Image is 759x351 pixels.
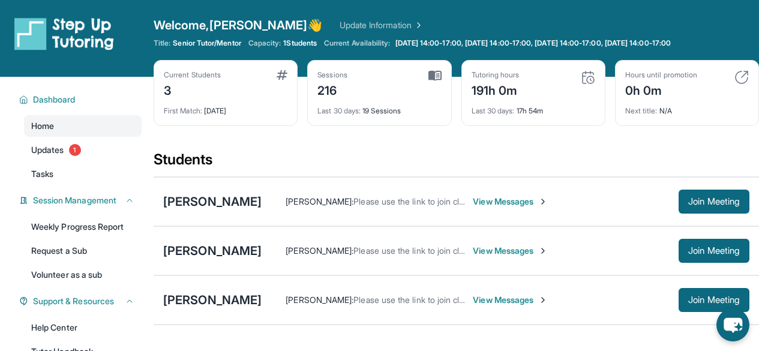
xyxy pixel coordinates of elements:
[24,264,142,286] a: Volunteer as a sub
[33,94,76,106] span: Dashboard
[248,38,281,48] span: Capacity:
[164,80,221,99] div: 3
[317,80,347,99] div: 216
[31,168,53,180] span: Tasks
[353,295,576,305] span: Please use the link to join class on [DATE]([DATE]) at 3 pm.
[625,99,749,116] div: N/A
[317,99,441,116] div: 19 Sessions
[154,38,170,48] span: Title:
[472,106,515,115] span: Last 30 days :
[28,94,134,106] button: Dashboard
[393,38,673,48] a: [DATE] 14:00-17:00, [DATE] 14:00-17:00, [DATE] 14:00-17:00, [DATE] 14:00-17:00
[154,150,759,176] div: Students
[24,216,142,238] a: Weekly Progress Report
[679,190,749,214] button: Join Meeting
[164,70,221,80] div: Current Students
[688,247,740,254] span: Join Meeting
[286,295,353,305] span: [PERSON_NAME] :
[317,106,361,115] span: Last 30 days :
[277,70,287,80] img: card
[625,70,697,80] div: Hours until promotion
[679,288,749,312] button: Join Meeting
[428,70,442,81] img: card
[173,38,241,48] span: Senior Tutor/Mentor
[324,38,390,48] span: Current Availability:
[395,38,671,48] span: [DATE] 14:00-17:00, [DATE] 14:00-17:00, [DATE] 14:00-17:00, [DATE] 14:00-17:00
[688,198,740,205] span: Join Meeting
[24,240,142,262] a: Request a Sub
[163,242,262,259] div: [PERSON_NAME]
[538,197,548,206] img: Chevron-Right
[472,99,595,116] div: 17h 54m
[473,294,548,306] span: View Messages
[625,106,658,115] span: Next title :
[286,245,353,256] span: [PERSON_NAME] :
[716,308,749,341] button: chat-button
[473,245,548,257] span: View Messages
[28,295,134,307] button: Support & Resources
[625,80,697,99] div: 0h 0m
[734,70,749,85] img: card
[283,38,317,48] span: 1 Students
[31,144,64,156] span: Updates
[473,196,548,208] span: View Messages
[164,106,202,115] span: First Match :
[164,99,287,116] div: [DATE]
[24,317,142,338] a: Help Center
[286,196,353,206] span: [PERSON_NAME] :
[33,194,116,206] span: Session Management
[69,144,81,156] span: 1
[688,296,740,304] span: Join Meeting
[163,193,262,210] div: [PERSON_NAME]
[33,295,114,307] span: Support & Resources
[28,194,134,206] button: Session Management
[31,120,54,132] span: Home
[538,246,548,256] img: Chevron-Right
[538,295,548,305] img: Chevron-Right
[340,19,424,31] a: Update Information
[472,80,520,99] div: 191h 0m
[317,70,347,80] div: Sessions
[412,19,424,31] img: Chevron Right
[679,239,749,263] button: Join Meeting
[472,70,520,80] div: Tutoring hours
[24,163,142,185] a: Tasks
[581,70,595,85] img: card
[163,292,262,308] div: [PERSON_NAME]
[154,17,323,34] span: Welcome, [PERSON_NAME] 👋
[24,139,142,161] a: Updates1
[14,17,114,50] img: logo
[24,115,142,137] a: Home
